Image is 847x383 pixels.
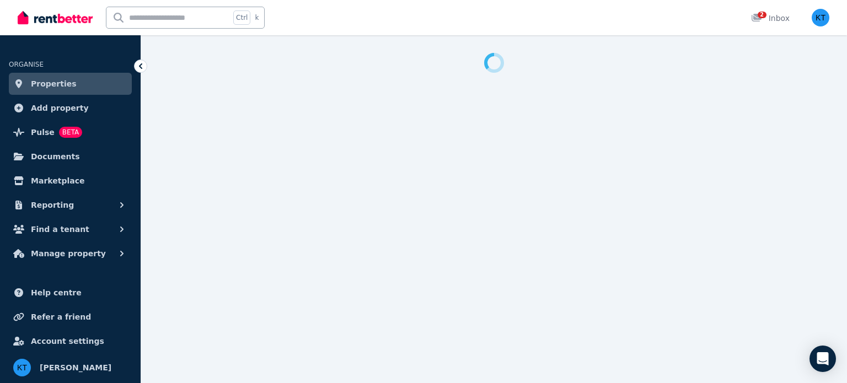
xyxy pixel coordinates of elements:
[31,286,82,299] span: Help centre
[9,61,44,68] span: ORGANISE
[13,359,31,376] img: Kerri Thomas
[31,77,77,90] span: Properties
[9,170,132,192] a: Marketplace
[31,126,55,139] span: Pulse
[812,9,829,26] img: Kerri Thomas
[31,150,80,163] span: Documents
[9,145,132,168] a: Documents
[9,97,132,119] a: Add property
[31,198,74,212] span: Reporting
[18,9,93,26] img: RentBetter
[9,242,132,265] button: Manage property
[758,12,766,18] span: 2
[31,174,84,187] span: Marketplace
[31,101,89,115] span: Add property
[31,310,91,323] span: Refer a friend
[233,10,250,25] span: Ctrl
[810,346,836,372] div: Open Intercom Messenger
[255,13,259,22] span: k
[9,73,132,95] a: Properties
[31,335,104,348] span: Account settings
[31,247,106,260] span: Manage property
[9,306,132,328] a: Refer a friend
[59,127,82,138] span: BETA
[9,121,132,143] a: PulseBETA
[9,218,132,240] button: Find a tenant
[9,330,132,352] a: Account settings
[751,13,790,24] div: Inbox
[9,282,132,304] a: Help centre
[31,223,89,236] span: Find a tenant
[9,194,132,216] button: Reporting
[40,361,111,374] span: [PERSON_NAME]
